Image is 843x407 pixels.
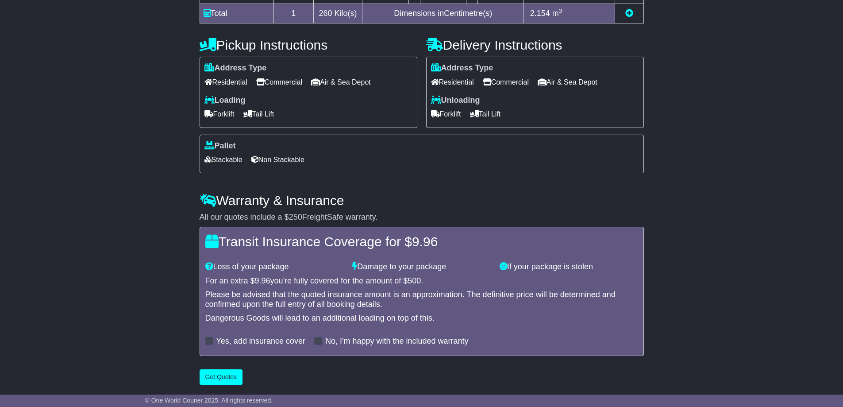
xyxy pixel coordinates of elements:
[412,234,438,249] span: 9.96
[200,38,417,52] h4: Pickup Instructions
[431,75,474,89] span: Residential
[200,213,644,222] div: All our quotes include a $ FreightSafe warranty.
[205,234,638,249] h4: Transit Insurance Coverage for $
[559,8,562,14] sup: 3
[204,107,235,121] span: Forklift
[431,63,493,73] label: Address Type
[311,75,371,89] span: Air & Sea Depot
[251,153,304,167] span: Non Stackable
[201,262,348,272] div: Loss of your package
[314,4,362,23] td: Kilo(s)
[204,153,243,167] span: Stackable
[255,276,270,285] span: 9.96
[205,314,638,323] div: Dangerous Goods will lead to an additional loading on top of this.
[204,141,236,151] label: Pallet
[362,4,524,23] td: Dimensions in Centimetre(s)
[426,38,644,52] h4: Delivery Instructions
[431,107,461,121] span: Forklift
[273,4,314,23] td: 1
[408,276,421,285] span: 500
[530,9,550,18] span: 2.154
[204,96,246,105] label: Loading
[289,213,302,221] span: 250
[243,107,274,121] span: Tail Lift
[205,276,638,286] div: For an extra $ you're fully covered for the amount of $ .
[216,337,305,346] label: Yes, add insurance cover
[325,337,469,346] label: No, I'm happy with the included warranty
[200,193,644,208] h4: Warranty & Insurance
[495,262,643,272] div: If your package is stolen
[431,96,480,105] label: Unloading
[200,369,243,385] button: Get Quotes
[483,75,529,89] span: Commercial
[204,75,247,89] span: Residential
[470,107,501,121] span: Tail Lift
[625,9,633,18] a: Add new item
[256,75,302,89] span: Commercial
[319,9,332,18] span: 260
[538,75,597,89] span: Air & Sea Depot
[552,9,562,18] span: m
[200,4,273,23] td: Total
[204,63,267,73] label: Address Type
[348,262,495,272] div: Damage to your package
[205,290,638,309] div: Please be advised that the quoted insurance amount is an approximation. The definitive price will...
[145,397,273,404] span: © One World Courier 2025. All rights reserved.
